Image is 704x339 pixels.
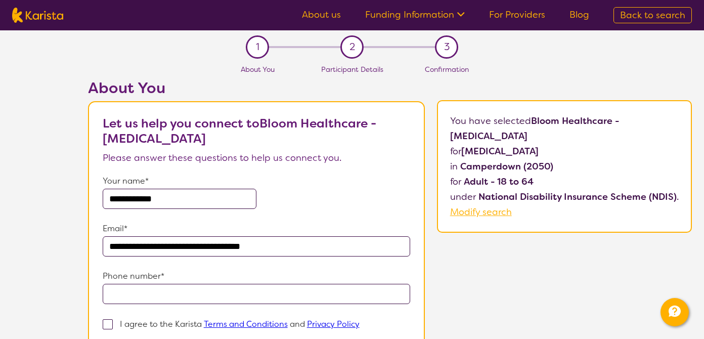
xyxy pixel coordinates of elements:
[103,221,411,236] p: Email*
[460,160,553,173] b: Camperdown (2050)
[302,9,341,21] a: About us
[12,8,63,23] img: Karista logo
[120,319,360,329] p: I agree to the Karista and
[450,189,679,204] p: under .
[103,150,411,165] p: Please answer these questions to help us connect you.
[241,65,275,74] span: About You
[349,39,355,55] span: 2
[620,9,685,21] span: Back to search
[478,191,677,203] b: National Disability Insurance Scheme (NDIS)
[450,144,679,159] p: for
[569,9,589,21] a: Blog
[204,319,288,329] a: Terms and Conditions
[450,206,512,218] a: Modify search
[103,269,411,284] p: Phone number*
[321,65,383,74] span: Participant Details
[444,39,450,55] span: 3
[450,174,679,189] p: for
[103,174,411,189] p: Your name*
[365,9,465,21] a: Funding Information
[661,298,689,326] button: Channel Menu
[425,65,469,74] span: Confirmation
[464,176,534,188] b: Adult - 18 to 64
[88,79,425,97] h2: About You
[256,39,259,55] span: 1
[489,9,545,21] a: For Providers
[450,115,619,142] b: Bloom Healthcare - [MEDICAL_DATA]
[613,7,692,23] a: Back to search
[103,115,376,147] b: Let us help you connect to Bloom Healthcare - [MEDICAL_DATA]
[450,159,679,174] p: in
[450,113,679,220] p: You have selected
[307,319,360,329] a: Privacy Policy
[461,145,539,157] b: [MEDICAL_DATA]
